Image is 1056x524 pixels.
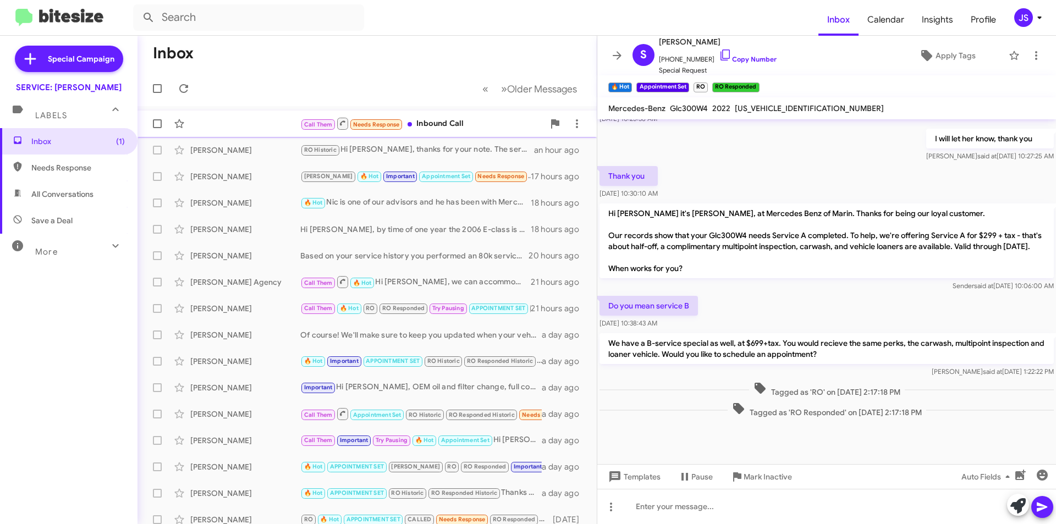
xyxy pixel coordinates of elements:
div: Of course! We'll make sure to keep you updated when your vehicle is due for service. If you have ... [300,329,542,340]
small: RO [694,82,708,92]
div: [PERSON_NAME] [190,329,300,340]
p: Do you mean service B [599,296,698,316]
button: Apply Tags [890,46,1003,65]
span: [PHONE_NUMBER] [659,48,777,65]
span: [DATE] 10:30:10 AM [599,189,658,197]
small: 🔥 Hot [608,82,632,92]
span: RO Responded Historic [467,357,533,365]
span: APPOINTMENT SET [366,357,420,365]
span: [PERSON_NAME] [391,463,440,470]
span: Templates [606,467,661,487]
div: Thx. I rescheduled to [DATE]. [300,302,531,315]
div: a day ago [542,488,588,499]
span: Needs Response [31,162,125,173]
span: Call Them [304,279,333,286]
span: APPOINTMENT SET [330,489,384,497]
small: Appointment Set [636,82,689,92]
span: CALLED [408,516,431,523]
span: [PERSON_NAME] [DATE] 10:27:25 AM [926,152,1054,160]
span: Important [330,357,359,365]
span: Call Them [304,411,333,418]
a: Inbox [818,4,859,36]
div: 18 hours ago [531,224,588,235]
div: a day ago [542,435,588,446]
span: 🔥 Hot [320,516,339,523]
span: Needs Response [439,516,486,523]
span: Needs Response [353,121,400,128]
nav: Page navigation example [476,78,584,100]
div: an hour ago [534,145,588,156]
span: 🔥 Hot [415,437,434,444]
div: Based on your service history you performed an 80k service [DATE] at 88,199. For this next routin... [300,250,529,261]
span: 🔥 Hot [304,357,323,365]
div: [PERSON_NAME] Agency [190,277,300,288]
div: SERVICE: [PERSON_NAME] [16,82,122,93]
div: [PERSON_NAME] [190,197,300,208]
div: [PERSON_NAME] [190,356,300,367]
span: 🔥 Hot [353,279,372,286]
div: a day ago [542,409,588,420]
div: Inbound Call [300,407,542,421]
span: 2022 [712,103,730,113]
button: Previous [476,78,495,100]
span: [PERSON_NAME] [659,35,777,48]
span: (1) [116,136,125,147]
span: 🔥 Hot [304,463,323,470]
span: Calendar [859,4,913,36]
p: Hi [PERSON_NAME] it's [PERSON_NAME], at Mercedes Benz of Marin. Thanks for being our loyal custom... [599,203,1054,278]
div: [PERSON_NAME] [190,303,300,314]
div: Hi [PERSON_NAME], we can accommodate you this afternoon for the brake light check and the 50,000-... [300,275,531,289]
a: Copy Number [719,55,777,63]
span: Call Them [304,437,333,444]
span: Save a Deal [31,215,73,226]
span: Appointment Set [353,411,402,418]
span: « [482,82,488,96]
span: Pause [691,467,713,487]
span: Needs Response [477,173,524,180]
span: 🔥 Hot [360,173,379,180]
span: Tagged as 'RO Responded' on [DATE] 2:17:18 PM [728,402,926,418]
div: [PERSON_NAME] [190,250,300,261]
div: I got my car serviced elsewhere. Thanks for checking! [300,355,542,367]
span: Mercedes-Benz [608,103,665,113]
div: JS [1014,8,1033,27]
span: More [35,247,58,257]
div: Inbound Call [300,117,544,130]
span: 🔥 Hot [340,305,359,312]
span: Labels [35,111,67,120]
span: Glc300W4 [670,103,708,113]
a: Special Campaign [15,46,123,72]
a: Profile [962,4,1005,36]
small: RO Responded [712,82,759,92]
div: Hi [PERSON_NAME], by time of one year the 2006 E-class is due. Let me know when you are ready and... [300,224,531,235]
span: Call Them [304,121,333,128]
span: Important [304,384,333,391]
span: RO [366,305,375,312]
div: Hi [PERSON_NAME], OEM oil and filter change, full comprehensive inspection, top off all fluids, r... [300,381,542,394]
div: Nic is one of our advisors and he has been with Mercedes for years. Can I make an appointment for... [300,196,531,209]
div: 18 hours ago [531,197,588,208]
p: Thank you [599,166,658,186]
span: Inbox [31,136,125,147]
div: a day ago [542,329,588,340]
span: [US_VEHICLE_IDENTIFICATION_NUMBER] [735,103,884,113]
a: Insights [913,4,962,36]
span: Tagged as 'RO' on [DATE] 2:17:18 PM [749,382,905,398]
div: a day ago [542,382,588,393]
span: Important [386,173,415,180]
span: [DATE] 10:38:43 AM [599,319,657,327]
span: Appointment Set [441,437,490,444]
div: 21 hours ago [531,277,588,288]
div: [PERSON_NAME] [190,435,300,446]
button: Auto Fields [953,467,1023,487]
div: Thanks for letting me know. We look forward to seeing you in September. [300,487,542,499]
div: [PERSON_NAME] [190,409,300,420]
span: [PERSON_NAME] [DATE] 1:22:22 PM [932,367,1054,376]
span: APPOINTMENT SET [330,463,384,470]
span: Important [340,437,369,444]
span: [PERSON_NAME] [304,173,353,180]
span: RO Historic [409,411,441,418]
